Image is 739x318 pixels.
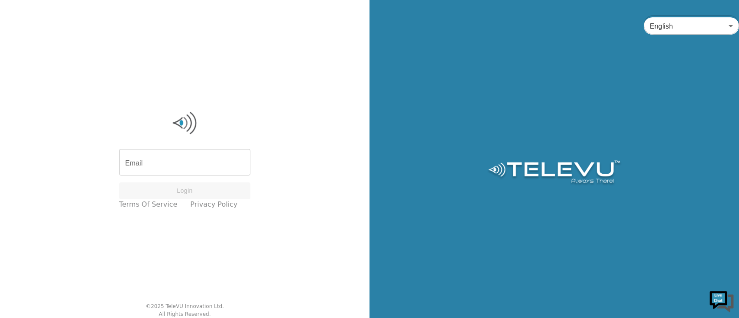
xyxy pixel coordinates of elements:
[644,14,739,38] div: English
[709,288,735,314] img: Chat Widget
[119,110,251,136] img: Logo
[487,160,622,186] img: Logo
[119,199,178,210] a: Terms of Service
[159,310,211,318] div: All Rights Reserved.
[146,302,224,310] div: © 2025 TeleVU Innovation Ltd.
[190,199,237,210] a: Privacy Policy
